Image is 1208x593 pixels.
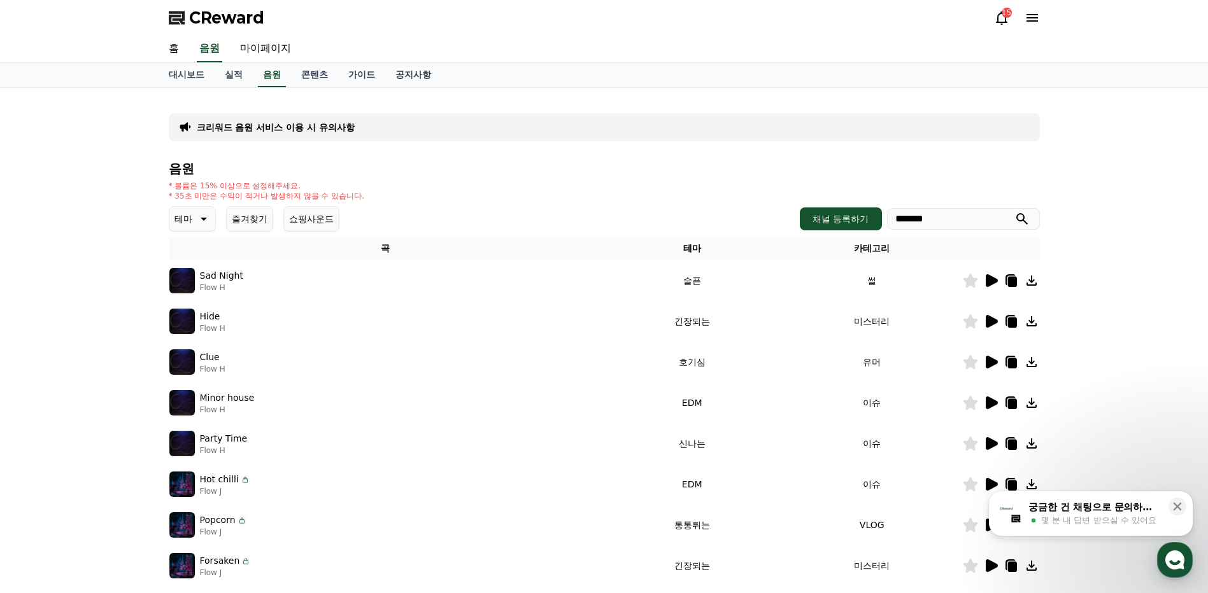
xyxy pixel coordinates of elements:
[169,181,365,191] p: * 볼륨은 15% 이상으로 설정해주세요.
[4,403,84,435] a: 홈
[602,301,782,342] td: 긴장되는
[159,36,189,62] a: 홈
[782,545,962,586] td: 미스터리
[800,207,881,230] button: 채널 등록하기
[602,342,782,382] td: 호기심
[174,210,192,228] p: 테마
[602,260,782,301] td: 슬픈
[40,422,48,433] span: 홈
[200,432,248,445] p: Party Time
[169,8,264,28] a: CReward
[169,237,602,260] th: 곡
[159,63,215,87] a: 대시보드
[200,445,248,456] p: Flow H
[258,63,286,87] a: 음원
[169,431,195,456] img: music
[197,121,355,134] a: 크리워드 음원 서비스 이용 시 유의사항
[84,403,164,435] a: 대화
[200,364,225,374] p: Flow H
[117,423,132,433] span: 대화
[602,505,782,545] td: 통통튀는
[169,349,195,375] img: music
[189,8,264,28] span: CReward
[169,162,1040,176] h4: 음원
[994,10,1009,25] a: 15
[169,206,216,232] button: 테마
[291,63,338,87] a: 콘텐츠
[1002,8,1012,18] div: 15
[169,553,195,578] img: music
[200,486,250,496] p: Flow J
[200,310,220,323] p: Hide
[215,63,253,87] a: 실적
[602,382,782,423] td: EDM
[338,63,385,87] a: 가이드
[602,464,782,505] td: EDM
[169,512,195,538] img: music
[200,513,236,527] p: Popcorn
[782,237,962,260] th: 카테고리
[200,473,239,486] p: Hot chilli
[169,309,195,334] img: music
[782,260,962,301] td: 썰
[164,403,245,435] a: 설정
[782,342,962,382] td: 유머
[782,464,962,505] td: 이슈
[602,545,782,586] td: 긴장되는
[200,568,252,578] p: Flow J
[602,237,782,260] th: 테마
[602,423,782,464] td: 신나는
[226,206,273,232] button: 즐겨찾기
[169,471,195,497] img: music
[169,268,195,293] img: music
[283,206,339,232] button: 쇼핑사운드
[200,323,225,333] p: Flow H
[200,405,255,415] p: Flow H
[169,191,365,201] p: * 35초 미만은 수익이 적거나 발생하지 않을 수 있습니다.
[782,301,962,342] td: 미스터리
[200,391,255,405] p: Minor house
[200,351,220,364] p: Clue
[200,554,240,568] p: Forsaken
[169,390,195,415] img: music
[385,63,441,87] a: 공지사항
[782,382,962,423] td: 이슈
[200,269,243,283] p: Sad Night
[782,423,962,464] td: 이슈
[200,527,247,537] p: Flow J
[197,422,212,433] span: 설정
[230,36,301,62] a: 마이페이지
[197,36,222,62] a: 음원
[200,283,243,293] p: Flow H
[782,505,962,545] td: VLOG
